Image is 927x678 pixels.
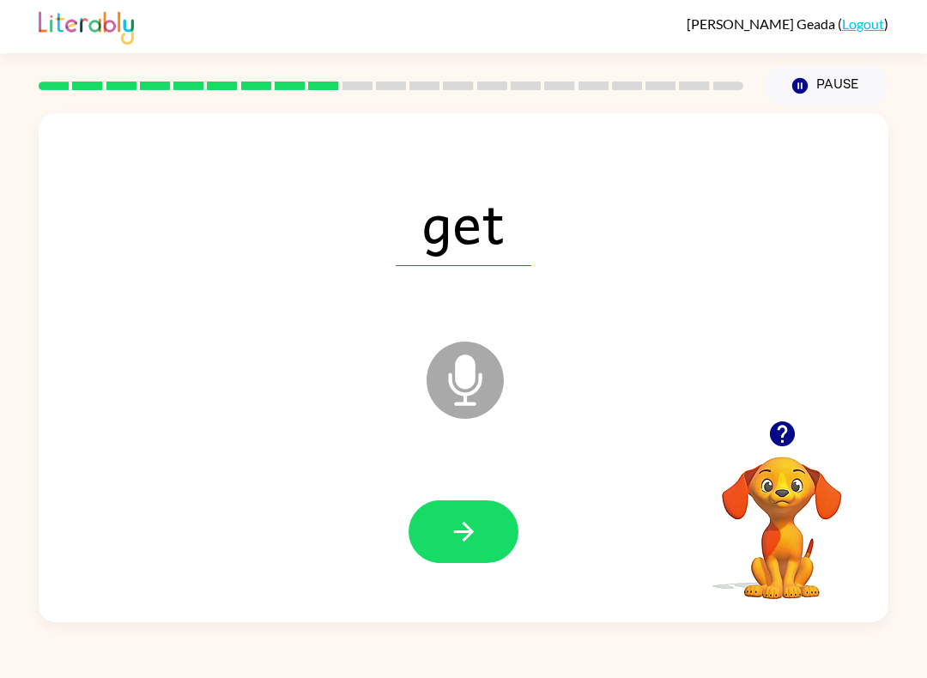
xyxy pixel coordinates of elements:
button: Pause [764,66,888,106]
span: [PERSON_NAME] Geada [687,15,838,32]
div: ( ) [687,15,888,32]
video: Your browser must support playing .mp4 files to use Literably. Please try using another browser. [696,430,868,602]
span: get [396,177,531,266]
a: Logout [842,15,884,32]
img: Literably [39,7,134,45]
